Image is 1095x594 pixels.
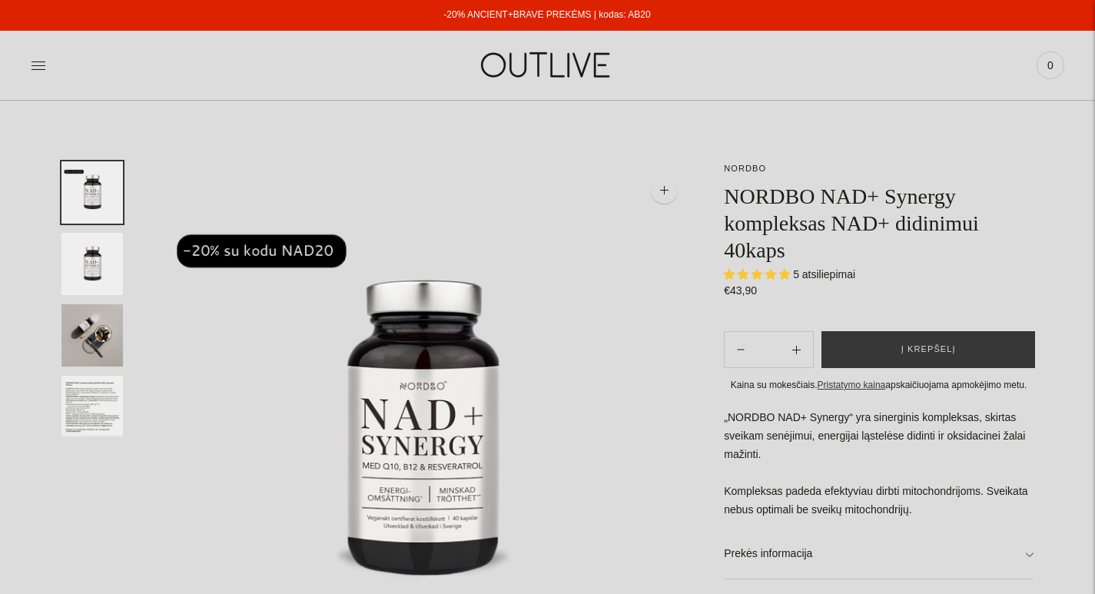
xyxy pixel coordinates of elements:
[724,529,1034,579] a: Prekės informacija
[724,268,793,280] span: 5.00 stars
[61,304,123,367] button: Translation missing: en.general.accessibility.image_thumbail
[61,376,123,438] button: Translation missing: en.general.accessibility.image_thumbail
[724,284,757,297] span: €43,90
[725,331,757,368] button: Add product quantity
[61,233,123,295] button: Translation missing: en.general.accessibility.image_thumbail
[793,268,855,280] span: 5 atsiliepimai
[443,9,650,20] a: -20% ANCIENT+BRAVE PREKĖMS | kodas: AB20
[821,331,1035,368] button: Į krepšelį
[724,164,766,173] a: NORDBO
[724,409,1034,519] p: „NORDBO NAD+ Synergy“ yra sinerginis kompleksas, skirtas sveikam senėjimui, energijai ląstelėse d...
[724,183,1034,264] h1: NORDBO NAD+ Synergy kompleksas NAD+ didinimui 40kaps
[451,38,643,91] img: OUTLIVE
[1040,55,1061,76] span: 0
[61,161,123,224] button: Translation missing: en.general.accessibility.image_thumbail
[724,377,1034,393] div: Kaina su mokesčiais. apskaičiuojama apmokėjimo metu.
[901,342,956,357] span: Į krepšelį
[818,380,886,390] a: Pristatymo kaina
[757,339,780,361] input: Product quantity
[780,331,813,368] button: Subtract product quantity
[1037,48,1064,82] a: 0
